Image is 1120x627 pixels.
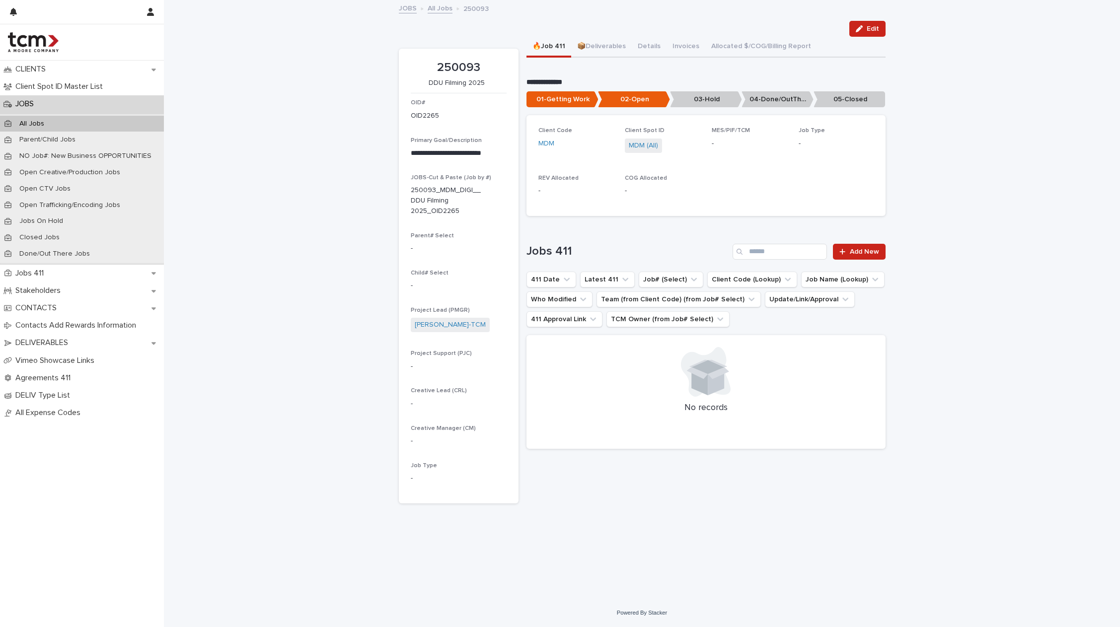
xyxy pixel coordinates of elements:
p: Open Trafficking/Encoding Jobs [11,201,128,209]
button: Job# (Select) [639,272,703,287]
span: OID# [411,100,425,106]
button: 411 Date [526,272,576,287]
input: Search [733,244,827,260]
a: MDM [538,139,554,149]
p: Jobs On Hold [11,217,71,225]
span: MES/PIF/TCM [712,128,750,134]
button: Update/Link/Approval [765,291,855,307]
button: 🔥Job 411 [526,37,571,58]
h1: Jobs 411 [526,244,729,259]
p: Closed Jobs [11,233,68,242]
p: DDU Filming 2025 [411,79,503,87]
span: Client Code [538,128,572,134]
img: 4hMmSqQkux38exxPVZHQ [8,32,59,52]
button: Allocated $/COG/Billing Report [705,37,817,58]
p: Open Creative/Production Jobs [11,168,128,177]
a: Powered By Stacker [617,610,667,616]
p: Contacts Add Rewards Information [11,321,144,330]
p: CONTACTS [11,303,65,313]
a: All Jobs [428,2,452,13]
p: - [411,243,507,254]
p: All Jobs [11,120,52,128]
p: No records [538,403,874,414]
p: 05-Closed [814,91,886,108]
p: 250093 [411,61,507,75]
button: Job Name (Lookup) [801,272,885,287]
p: Jobs 411 [11,269,52,278]
p: Vimeo Showcase Links [11,356,102,365]
span: Add New [850,248,879,255]
p: 250093 [463,2,489,13]
p: 03-Hold [670,91,742,108]
a: MDM (All) [629,140,658,151]
p: 02-Open [598,91,670,108]
a: Add New [833,244,885,260]
p: 250093_MDM_DIGI__DDU Filming 2025_OID2265 [411,185,483,216]
p: - [625,186,700,196]
p: OID2265 [411,111,439,121]
p: DELIVERABLES [11,338,76,348]
span: Edit [867,25,879,32]
p: - [799,139,874,149]
button: Invoices [667,37,705,58]
p: - [411,361,507,372]
p: Stakeholders [11,286,69,295]
button: Details [632,37,667,58]
p: Parent/Child Jobs [11,136,83,144]
button: 📦Deliverables [571,37,632,58]
span: Creative Manager (CM) [411,425,476,431]
span: Parent# Select [411,233,454,239]
span: JOBS-Cut & Paste (Job by #) [411,175,491,181]
button: Who Modified [526,291,593,307]
span: COG Allocated [625,175,667,181]
p: - [712,139,787,149]
p: 01-Getting Work [526,91,598,108]
p: 04-Done/OutThere [742,91,814,108]
p: DELIV Type List [11,391,78,400]
button: Edit [849,21,886,37]
a: JOBS [399,2,417,13]
span: Job Type [411,463,437,469]
button: Latest 411 [580,272,635,287]
p: Client Spot ID Master List [11,82,111,91]
span: Project Support (PJC) [411,350,472,356]
p: NO Job#: New Business OPPORTUNITIES [11,152,159,160]
span: Job Type [799,128,825,134]
p: - [411,473,507,484]
p: - [411,436,507,446]
p: CLIENTS [11,65,54,74]
p: Open CTV Jobs [11,185,78,193]
span: Child# Select [411,270,448,276]
p: Agreements 411 [11,373,78,383]
button: 411 Approval Link [526,311,602,327]
p: JOBS [11,99,42,109]
a: [PERSON_NAME]-TCM [415,320,486,330]
p: - [538,186,613,196]
p: - [411,280,507,291]
button: Client Code (Lookup) [707,272,797,287]
button: TCM Owner (from Job# Select) [606,311,730,327]
span: Project Lead (PMGR) [411,307,470,313]
p: Done/Out There Jobs [11,250,98,258]
span: Creative Lead (CRL) [411,388,467,394]
button: Team (from Client Code) (from Job# Select) [597,291,761,307]
span: Client Spot ID [625,128,665,134]
span: REV Allocated [538,175,579,181]
span: Primary Goal/Description [411,138,482,143]
p: All Expense Codes [11,408,88,418]
p: - [411,399,507,409]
